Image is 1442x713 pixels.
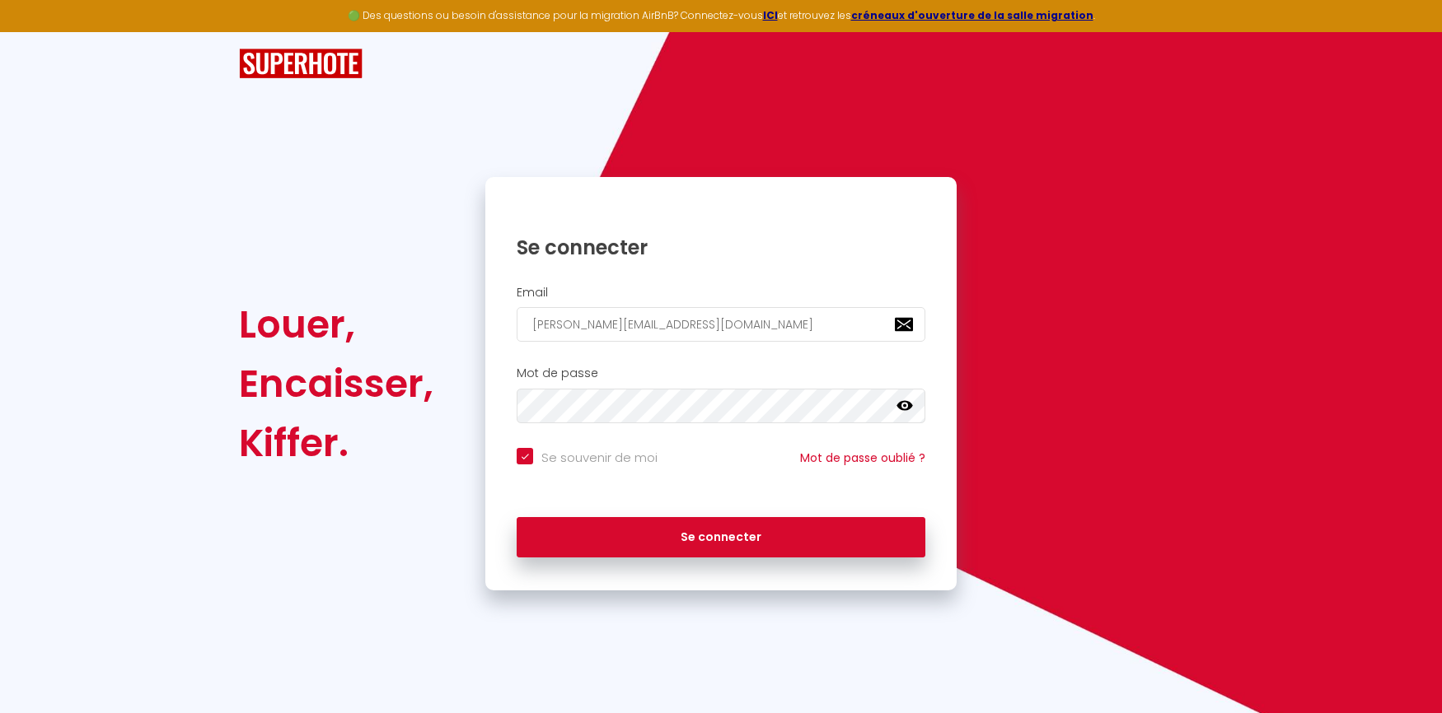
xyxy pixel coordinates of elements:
[239,49,363,79] img: SuperHote logo
[239,295,433,354] div: Louer,
[239,354,433,413] div: Encaisser,
[517,517,925,558] button: Se connecter
[517,366,925,380] h2: Mot de passe
[851,8,1093,22] a: créneaux d'ouverture de la salle migration
[763,8,778,22] a: ICI
[239,413,433,473] div: Kiffer.
[517,286,925,300] h2: Email
[800,450,925,466] a: Mot de passe oublié ?
[517,235,925,260] h1: Se connecter
[517,307,925,342] input: Ton Email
